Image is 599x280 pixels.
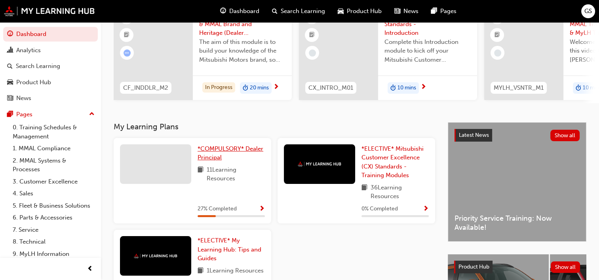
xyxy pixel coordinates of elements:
span: car-icon [338,6,344,16]
span: Show Progress [259,206,265,213]
span: *ELECTIVE* My Learning Hub: Tips and Guides [198,237,261,262]
span: guage-icon [220,6,226,16]
span: learningRecordVerb_ATTEMPT-icon [124,49,131,57]
span: duration-icon [390,83,396,93]
span: Latest News [459,132,489,138]
a: car-iconProduct Hub [331,3,388,19]
span: booktick-icon [309,30,315,40]
a: guage-iconDashboard [214,3,266,19]
span: Complete this Introduction module to kick off your Mitsubishi Customer Excellence (CX) Standards ... [384,38,471,64]
span: *COMPULSORY* Dealer Principal [198,145,263,161]
button: Show all [551,261,580,273]
span: 11 Learning Resources [207,165,265,183]
span: 20 mins [250,83,269,93]
a: Latest NewsShow allPriority Service Training: Now Available! [448,122,586,242]
span: next-icon [273,84,279,91]
a: CX_INTRO_M01Mitsubishi CX Standards - IntroductionComplete this Introduction module to kick off y... [299,4,477,100]
span: news-icon [7,95,13,102]
span: Introduction to MMC & MMAL Brand and Heritage (Dealer Induction) [199,11,285,38]
span: 10 mins [397,83,416,93]
span: CF_INDDLR_M2 [123,83,168,93]
a: 6. Parts & Accessories [10,212,98,224]
span: Search Learning [281,7,325,16]
span: up-icon [89,109,95,119]
a: 7. Service [10,224,98,236]
button: Pages [3,107,98,122]
a: 9. MyLH Information [10,248,98,260]
a: Latest NewsShow all [454,129,580,142]
span: Mitsubishi CX Standards - Introduction [384,11,471,38]
a: 1. MMAL Compliance [10,142,98,155]
span: book-icon [198,165,203,183]
button: Show Progress [423,204,429,214]
a: News [3,91,98,106]
span: search-icon [7,63,13,70]
span: learningRecordVerb_NONE-icon [494,49,501,57]
button: Show all [550,130,580,141]
span: CX_INTRO_M01 [308,83,353,93]
span: Pages [440,7,456,16]
span: guage-icon [7,31,13,38]
img: mmal [298,161,341,166]
img: mmal [4,6,95,16]
a: news-iconNews [388,3,425,19]
span: learningRecordVerb_NONE-icon [309,49,316,57]
a: 3. Customer Excellence [10,176,98,188]
a: search-iconSearch Learning [266,3,331,19]
span: MYLH_VSNTR_M1 [494,83,544,93]
span: Priority Service Training: Now Available! [454,214,580,232]
a: *COMPULSORY* Dealer Principal [198,144,265,162]
span: booktick-icon [124,30,129,40]
span: 1 Learning Resources [207,266,264,276]
a: 2. MMAL Systems & Processes [10,155,98,176]
a: *ELECTIVE* My Learning Hub: Tips and Guides [198,236,265,263]
span: car-icon [7,79,13,86]
h3: My Learning Plans [114,122,435,131]
button: GS [581,4,595,18]
button: Show Progress [259,204,265,214]
a: 4. Sales [10,187,98,200]
a: 8. Technical [10,236,98,248]
a: Product HubShow all [454,261,580,273]
a: Analytics [3,43,98,58]
span: chart-icon [7,47,13,54]
button: DashboardAnalyticsSearch LearningProduct HubNews [3,25,98,107]
a: 5. Fleet & Business Solutions [10,200,98,212]
span: Product Hub [347,7,382,16]
span: book-icon [198,266,203,276]
div: Pages [16,110,32,119]
div: Search Learning [16,62,60,71]
span: duration-icon [243,83,248,93]
span: Show Progress [423,206,429,213]
span: 27 % Completed [198,204,237,214]
span: *ELECTIVE* Mitsubishi Customer Excellence (CX) Standards - Training Modules [361,145,424,179]
a: *ELECTIVE* Mitsubishi Customer Excellence (CX) Standards - Training Modules [361,144,429,180]
span: News [403,7,418,16]
span: book-icon [361,183,367,201]
div: Analytics [16,46,41,55]
span: Product Hub [458,263,489,270]
a: CF_INDDLR_M2Introduction to MMC & MMAL Brand and Heritage (Dealer Induction)The aim of this modul... [114,4,292,100]
a: Product Hub [3,75,98,90]
a: Search Learning [3,59,98,74]
span: duration-icon [576,83,581,93]
span: prev-icon [87,264,93,274]
div: In Progress [202,82,235,93]
span: 36 Learning Resources [371,183,429,201]
a: 0. Training Schedules & Management [10,121,98,142]
span: booktick-icon [494,30,500,40]
span: GS [584,7,592,16]
span: The aim of this module is to build your knowledge of the Mitsubishi Motors brand, so you can demo... [199,38,285,64]
a: Dashboard [3,27,98,42]
span: Dashboard [229,7,259,16]
span: pages-icon [7,111,13,118]
a: pages-iconPages [425,3,463,19]
span: next-icon [420,84,426,91]
div: Product Hub [16,78,51,87]
img: mmal [134,254,177,259]
span: 0 % Completed [361,204,398,214]
span: search-icon [272,6,278,16]
div: News [16,94,31,103]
